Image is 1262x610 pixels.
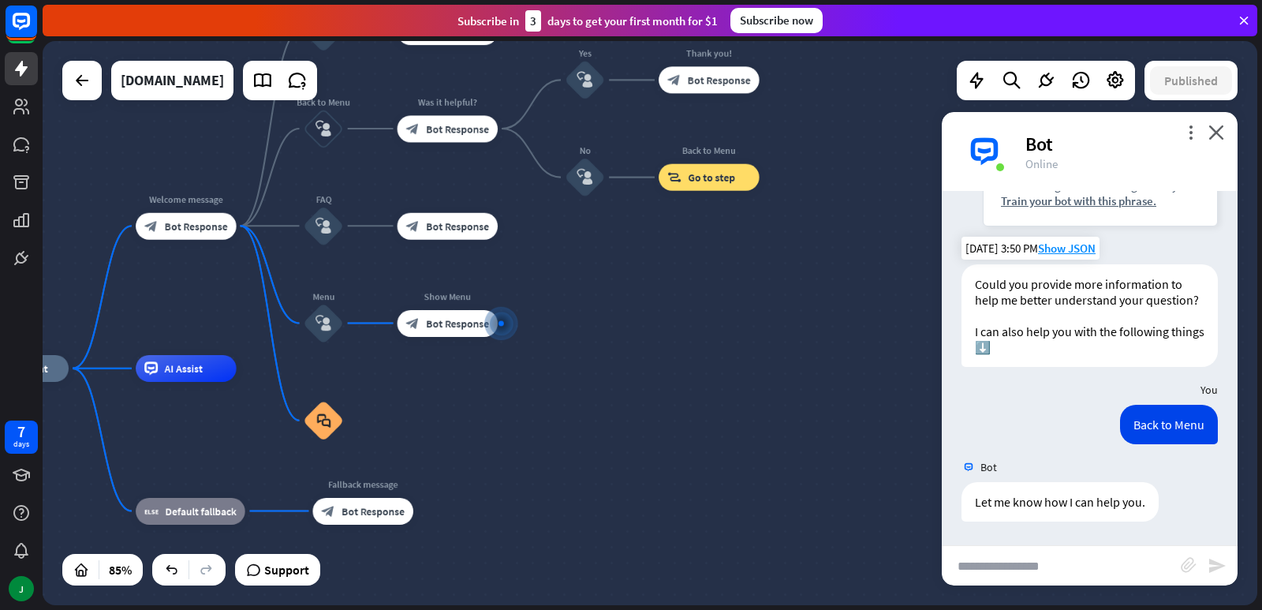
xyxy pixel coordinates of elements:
[1208,556,1227,575] i: send
[315,218,331,234] i: block_user_input
[1001,193,1200,208] div: Train your bot with this phrase.
[426,122,489,136] span: Bot Response
[144,219,158,233] i: block_bot_response
[545,144,625,157] div: No
[13,6,60,54] button: Open LiveChat chat widget
[961,482,1159,522] div: Let me know how I can help you.
[104,557,136,582] div: 85%
[1025,156,1219,171] div: Online
[165,361,203,375] span: AI Assist
[283,290,364,303] div: Menu
[688,73,751,87] span: Bot Response
[730,8,823,33] div: Subscribe now
[545,47,625,60] div: Yes
[577,169,592,185] i: block_user_input
[667,170,681,184] i: block_goto
[315,315,331,331] i: block_user_input
[406,316,420,330] i: block_bot_response
[406,122,420,136] i: block_bot_response
[577,72,592,88] i: block_user_input
[1038,241,1096,256] span: Show JSON
[1150,66,1232,95] button: Published
[667,73,681,87] i: block_bot_response
[648,144,769,157] div: Back to Menu
[13,439,29,450] div: days
[406,219,420,233] i: block_bot_response
[121,61,224,100] div: drkvsrit.ac.in
[5,421,38,454] a: 7 days
[283,193,364,206] div: FAQ
[315,121,331,137] i: block_user_input
[525,10,541,32] div: 3
[1200,383,1218,397] span: You
[165,504,236,518] span: Default fallback
[961,237,1100,260] div: [DATE] 3:50 PM
[648,47,769,60] div: Thank you!
[426,219,489,233] span: Bot Response
[1181,557,1197,573] i: block_attachment
[1120,405,1218,444] div: Back to Menu
[283,95,364,109] div: Back to Menu
[165,219,228,233] span: Bot Response
[303,477,424,491] div: Fallback message
[316,413,330,428] i: block_faq
[387,95,508,109] div: Was it helpful?
[144,504,159,518] i: block_fallback
[961,264,1218,367] div: Could you provide more information to help me better understand your question? I can also help yo...
[1183,125,1198,140] i: more_vert
[322,504,335,518] i: block_bot_response
[688,170,735,184] span: Go to step
[9,576,34,601] div: J
[342,504,405,518] span: Bot Response
[387,290,508,303] div: Show Menu
[457,10,718,32] div: Subscribe in days to get your first month for $1
[125,193,246,206] div: Welcome message
[1025,132,1219,156] div: Bot
[980,460,997,474] span: Bot
[1208,125,1224,140] i: close
[17,425,25,439] div: 7
[426,316,489,330] span: Bot Response
[264,557,309,582] span: Support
